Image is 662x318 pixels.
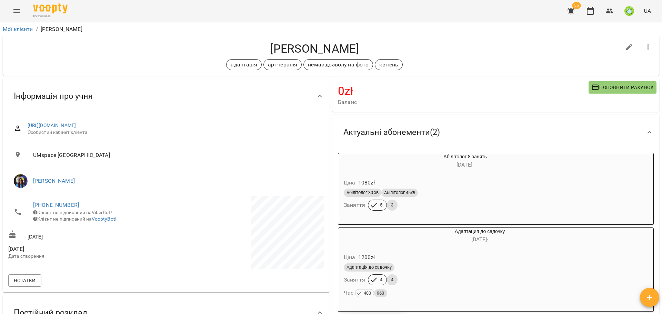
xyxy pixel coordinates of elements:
a: [PHONE_NUMBER] [33,202,79,208]
span: UA [644,7,651,14]
a: [PERSON_NAME] [33,178,75,184]
nav: breadcrumb [3,25,659,33]
img: Voopty Logo [33,3,68,13]
span: Актуальні абонементи ( 2 ) [343,127,440,138]
span: Особистий кабінет клієнта [28,129,319,136]
div: Адаптация до садочку [338,228,371,244]
div: Адаптация до садочку [371,228,588,244]
p: адаптація [231,61,257,69]
div: адаптація [226,59,261,70]
div: квітень [375,59,403,70]
span: Поповнити рахунок [591,83,654,92]
h6: Ціна [344,253,355,262]
div: [DATE] [7,229,166,242]
span: [DATE] [8,245,165,253]
span: 480 [361,289,374,297]
img: Вахнован Діана [14,174,28,188]
span: Адаптація до садочку [344,264,394,271]
div: Абілітолог 8 занять [338,153,371,170]
h6: Час [344,288,387,298]
span: UMspace [GEOGRAPHIC_DATA] [33,151,319,159]
a: VooptyBot [92,216,115,222]
button: UA [641,4,654,17]
h6: Заняття [344,275,365,285]
p: Дата створення [8,253,165,260]
span: Інформація про учня [14,91,93,102]
span: Клієнт не підписаний на ! [33,216,117,222]
span: Постійний розклад [14,307,87,318]
span: For Business [33,14,68,19]
li: / [36,25,38,33]
a: Мої клієнти [3,26,33,32]
span: Нотатки [14,276,36,285]
span: [DATE] - [471,236,489,243]
span: 4 [376,277,387,283]
div: Актуальні абонементи(2) [332,115,659,150]
span: [DATE] - [457,161,474,168]
span: Абілітолог 30 хв [344,190,381,196]
div: арт-терапія [263,59,302,70]
h6: Ціна [344,178,355,188]
p: 1200 zł [358,253,375,262]
button: Menu [8,3,25,19]
div: Абілітолог 8 занять [371,153,559,170]
img: 8ec40acc98eb0e9459e318a00da59de5.jpg [624,6,634,16]
span: Абілітолог 45хв [381,190,418,196]
span: Баланс [338,98,589,106]
button: Адаптация до садочку[DATE]- Ціна1200złАдаптація до садочкуЗаняття44Час 480960 [338,228,588,306]
span: Клієнт не підписаний на ViberBot! [33,210,112,215]
span: 55 [572,2,581,9]
span: 5 [376,202,387,208]
p: арт-терапія [268,61,298,69]
h4: 0 zł [338,84,589,98]
span: 3 [387,202,398,208]
p: квітень [379,61,398,69]
button: Нотатки [8,274,41,287]
span: 960 [374,289,387,297]
div: немає дозволу на фото [303,59,373,70]
button: Абілітолог 8 занять[DATE]- Ціна1080złАбілітолог 30 хвАбілітолог 45хвЗаняття53 [338,153,559,219]
p: 1080 zł [358,179,375,187]
div: Інформація про учня [3,78,330,114]
span: 4 [387,277,398,283]
h6: Заняття [344,200,365,210]
button: Поповнити рахунок [589,81,656,94]
a: [URL][DOMAIN_NAME] [28,123,76,128]
p: [PERSON_NAME] [41,25,82,33]
p: немає дозволу на фото [308,61,369,69]
h4: [PERSON_NAME] [8,42,621,56]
